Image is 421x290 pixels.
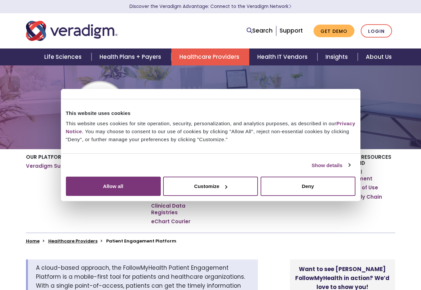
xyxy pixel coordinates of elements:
[317,48,358,65] a: Insights
[358,48,400,65] a: About Us
[66,177,161,196] button: Allow all
[280,27,303,35] a: Support
[314,25,354,38] a: Get Demo
[163,177,258,196] button: Customize
[289,3,292,10] span: Learn More
[261,177,355,196] button: Deny
[249,48,317,65] a: Health IT Vendors
[66,109,355,117] div: This website uses cookies
[151,203,204,216] a: Clinical Data Registries
[129,3,292,10] a: Discover the Veradigm Advantage: Connect to the Veradigm NetworkLearn More
[66,120,355,144] div: This website uses cookies for site operation, security, personalization, and analytics purposes, ...
[26,20,117,42] img: Veradigm logo
[171,48,249,65] a: Healthcare Providers
[66,121,355,134] a: Privacy Notice
[312,161,350,169] a: Show details
[26,163,68,169] a: Veradigm Suite
[48,238,98,244] a: Healthcare Providers
[36,48,92,65] a: Life Sciences
[26,238,40,244] a: Home
[247,26,273,35] a: Search
[151,218,190,225] a: eChart Courier
[361,24,392,38] a: Login
[92,48,171,65] a: Health Plans + Payers
[336,169,395,182] a: ERP Fiscal Management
